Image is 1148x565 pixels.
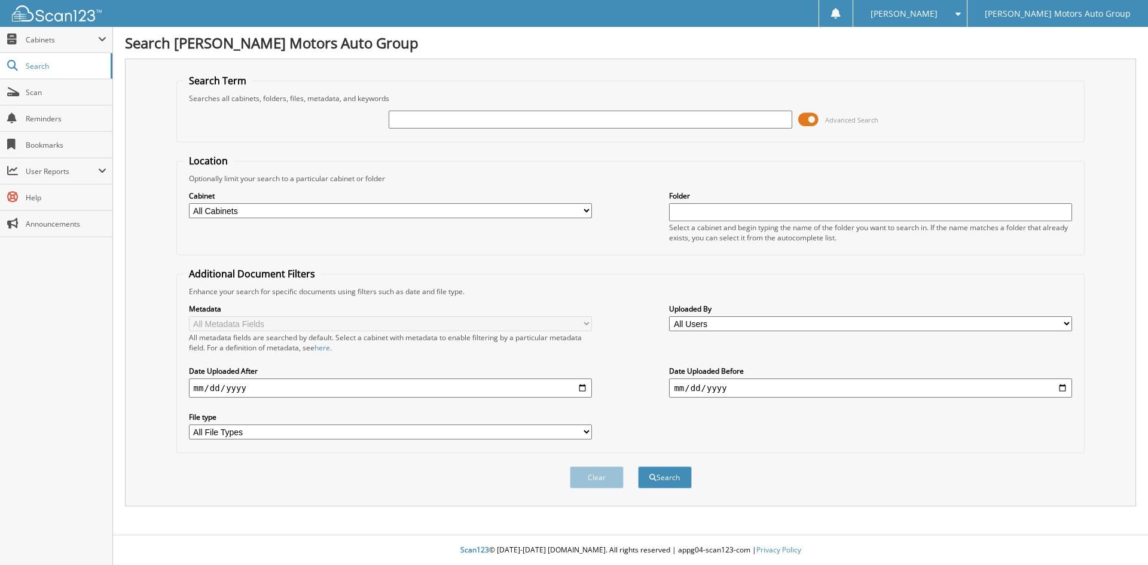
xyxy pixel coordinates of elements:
[189,332,592,353] div: All metadata fields are searched by default. Select a cabinet with metadata to enable filtering b...
[183,93,1079,103] div: Searches all cabinets, folders, files, metadata, and keywords
[756,545,801,555] a: Privacy Policy
[669,222,1072,243] div: Select a cabinet and begin typing the name of the folder you want to search in. If the name match...
[12,5,102,22] img: scan123-logo-white.svg
[183,74,252,87] legend: Search Term
[189,366,592,376] label: Date Uploaded After
[26,140,106,150] span: Bookmarks
[189,191,592,201] label: Cabinet
[825,115,878,124] span: Advanced Search
[26,219,106,229] span: Announcements
[183,154,234,167] legend: Location
[985,10,1131,17] span: [PERSON_NAME] Motors Auto Group
[871,10,938,17] span: [PERSON_NAME]
[113,536,1148,565] div: © [DATE]-[DATE] [DOMAIN_NAME]. All rights reserved | appg04-scan123-com |
[669,366,1072,376] label: Date Uploaded Before
[315,343,330,353] a: here
[460,545,489,555] span: Scan123
[26,114,106,124] span: Reminders
[26,166,98,176] span: User Reports
[26,193,106,203] span: Help
[26,61,105,71] span: Search
[669,378,1072,398] input: end
[570,466,624,488] button: Clear
[183,173,1079,184] div: Optionally limit your search to a particular cabinet or folder
[183,267,321,280] legend: Additional Document Filters
[26,35,98,45] span: Cabinets
[125,33,1136,53] h1: Search [PERSON_NAME] Motors Auto Group
[669,191,1072,201] label: Folder
[189,304,592,314] label: Metadata
[183,286,1079,297] div: Enhance your search for specific documents using filters such as date and file type.
[638,466,692,488] button: Search
[26,87,106,97] span: Scan
[669,304,1072,314] label: Uploaded By
[189,412,592,422] label: File type
[189,378,592,398] input: start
